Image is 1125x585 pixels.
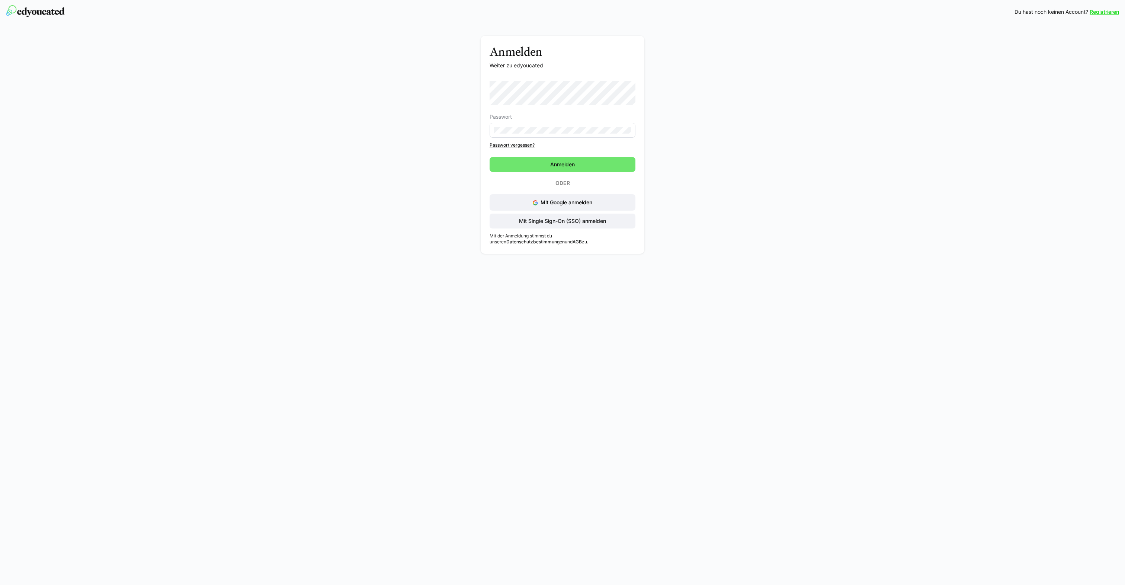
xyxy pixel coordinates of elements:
p: Oder [544,178,581,188]
span: Passwort [490,114,512,120]
span: Du hast noch keinen Account? [1015,8,1088,16]
a: AGB [573,239,582,244]
button: Mit Google anmelden [490,194,635,211]
span: Mit Single Sign-On (SSO) anmelden [518,217,607,225]
span: Anmelden [549,161,576,168]
p: Weiter zu edyoucated [490,62,635,69]
span: Mit Google anmelden [541,199,592,205]
button: Anmelden [490,157,635,172]
a: Registrieren [1090,8,1119,16]
a: Passwort vergessen? [490,142,635,148]
a: Datenschutzbestimmungen [506,239,565,244]
p: Mit der Anmeldung stimmst du unseren und zu. [490,233,635,245]
button: Mit Single Sign-On (SSO) anmelden [490,214,635,228]
img: edyoucated [6,5,65,17]
h3: Anmelden [490,45,635,59]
